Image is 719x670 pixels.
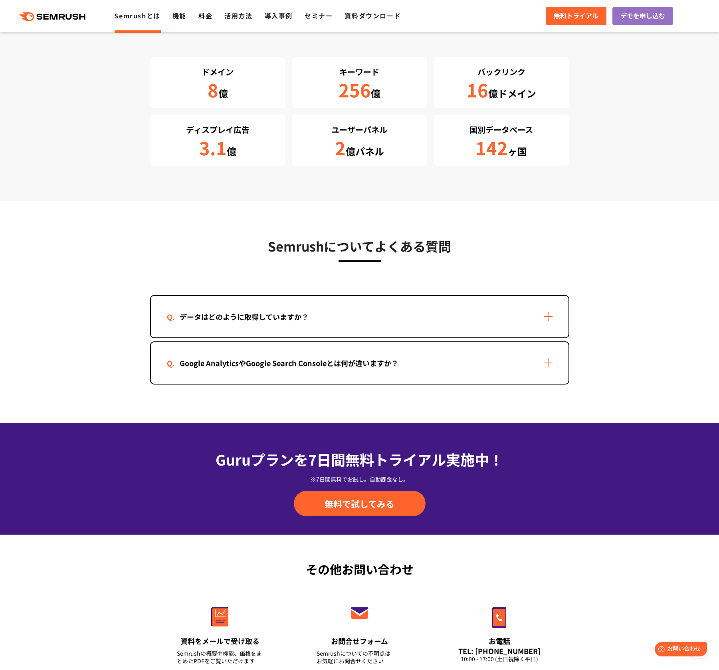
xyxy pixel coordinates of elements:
[648,639,710,661] iframe: Help widget launcher
[305,11,333,20] a: セミナー
[438,123,565,136] div: 国別データベース
[438,80,565,101] div: 億ドメイン
[199,135,227,161] span: 3.1
[345,11,401,20] a: 資料ダウンロード
[438,138,565,159] div: ヶ国
[339,77,371,103] span: 256
[612,7,673,25] a: デモを申し込む
[294,491,426,516] a: 無料で試してみる
[167,311,321,323] div: データはどのように取得していますか？
[296,65,423,78] div: キーワード
[456,636,543,646] div: お電話
[554,11,598,21] span: 無料トライアル
[317,650,403,665] div: Semrushについての不明点は お気軽にお問合せください
[296,80,423,101] div: 億
[154,80,281,101] div: 億
[325,498,394,509] span: 無料で試してみる
[438,65,565,78] div: バックリンク
[335,135,346,161] span: 2
[456,655,543,663] div: 10:00 - 17:00 (土日祝除く平日)
[317,636,403,646] div: お問合せフォーム
[150,560,569,578] div: その他お問い合わせ
[467,77,488,103] span: 16
[296,123,423,136] div: ユーザーパネル
[114,11,160,20] a: Semrushとは
[154,138,281,159] div: 億
[475,135,508,161] span: 142
[208,77,218,103] span: 8
[265,11,293,20] a: 導入事例
[154,65,281,78] div: ドメイン
[177,650,263,665] div: Semrushの概要や機能、価格をまとめたPDFをご覧いただけます
[456,646,543,655] div: TEL: [PHONE_NUMBER]
[150,236,569,256] h3: Semrushについてよくある質問
[150,475,569,483] div: ※7日間無料でお試し。自動課金なし。
[224,11,252,20] a: 活用方法
[172,11,186,20] a: 機能
[177,636,263,646] div: 資料をメールで受け取る
[345,449,503,470] span: 無料トライアル実施中！
[546,7,606,25] a: 無料トライアル
[198,11,212,20] a: 料金
[150,448,569,470] div: Guruプランを7日間
[154,123,281,136] div: ディスプレイ広告
[167,357,411,369] div: Google AnalyticsやGoogle Search Consoleとは何が違いますか？
[620,11,665,21] span: デモを申し込む
[296,138,423,159] div: 億パネル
